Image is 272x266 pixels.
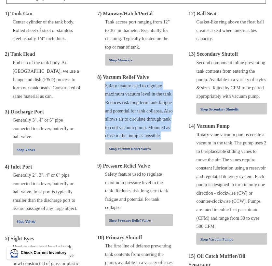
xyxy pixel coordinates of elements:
[5,164,32,169] span: 4) Inlet Port
[109,55,173,64] a: Shop Manways
[200,104,267,113] a: Shop Secondary Shutoffs
[97,11,153,16] span: 7) Manway/Hatch/Portal
[13,60,80,98] span: End cap of the tank body. At [GEOGRAPHIC_DATA], we use a flange and dish (F&D) process to form ou...
[200,237,233,241] span: Shop Vacuum Pumps
[109,58,132,62] span: Shop Manways
[200,234,267,243] a: Shop Vacuum Pumps
[13,172,77,211] span: Generally 2", 3", 4" or 6" pipe connected to a lever, butterfly or ball valve. Inlet port is typi...
[188,51,238,57] span: 13) Secondary Shutoff
[196,60,266,98] span: Second component inline preventing tank contents from entering the pump. Available in a variety o...
[196,132,266,229] span: Rotary vane vacuum pumps create a vacuum in the tank. The pump uses 2 to 8 replaceable sliding va...
[188,123,229,128] span: 14) Vacuum Pump
[17,147,35,151] span: Shop Valves
[105,19,170,50] span: Tank access port ranging from 12" to 36" in diameter. Essentially for cleaning. Typically located...
[17,145,80,153] a: Shop Valves
[5,11,33,16] span: 1) Tank Can
[13,117,74,139] span: Generally 3", 4" or 6" pipe connected to a lever, butterfly or ball valve.
[5,235,34,241] span: 5) Sight Eyes
[188,11,216,16] span: 12) Ball Seat
[109,146,151,150] span: Shop Vacuum Relief Valves
[97,234,142,240] span: 10) Primary Shutoff
[109,218,151,222] span: Shop Pressure Relief Valves
[10,248,19,258] img: LMT Icon
[13,19,74,41] span: Center cylinder of the tank body. Rolled sheet of steel or stainless steel usually 1/4" inch thick.
[97,74,149,80] span: 8) Vacuum Relief Valve
[200,107,238,111] span: Shop Secondary Shutoffs
[105,171,168,210] span: Safety feature used to regulate maximum pressure level in the tank. Reduces risk long term tank f...
[17,216,80,225] a: Shop Valves
[109,215,173,224] a: Shop Pressure Relief Valves
[109,144,173,152] a: Shop Vacuum Relief Valves
[196,19,264,41] span: Gasket-like ring above the float ball creates a seal when tank reaches capacity.
[17,219,35,223] span: Shop Valves
[5,109,44,114] span: 3) Discharge Port
[21,250,66,256] p: Check Current Inventory
[5,51,35,57] span: 2) Tank Head
[97,163,150,168] span: 9) Pressure Relief Valve
[105,83,173,138] span: Safety feature used to regulate maximum vacuum level in the tank. Reduces risk long term tank fat...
